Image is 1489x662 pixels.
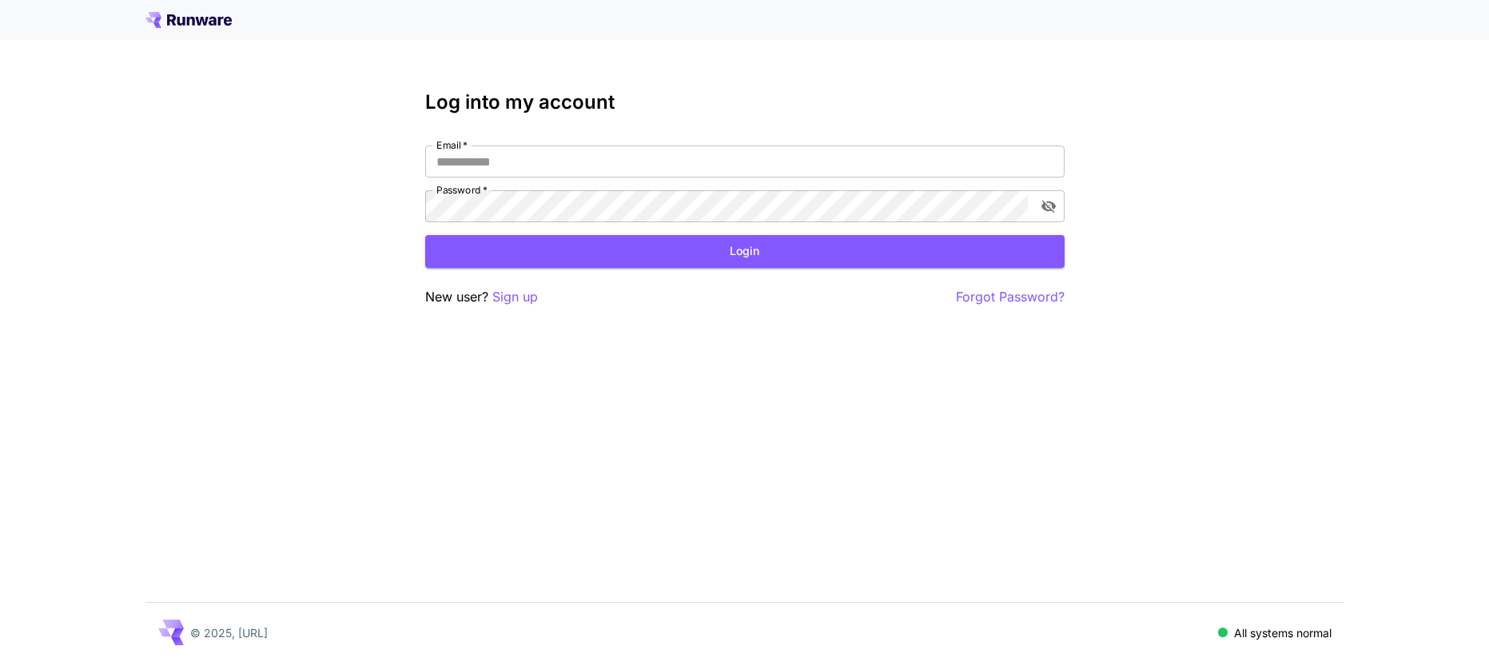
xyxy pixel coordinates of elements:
button: Login [425,235,1065,268]
p: New user? [425,287,538,307]
button: toggle password visibility [1034,192,1063,221]
button: Sign up [492,287,538,307]
button: Forgot Password? [956,287,1065,307]
h3: Log into my account [425,91,1065,114]
p: © 2025, [URL] [190,624,268,641]
label: Email [436,138,468,152]
label: Password [436,183,488,197]
p: All systems normal [1234,624,1332,641]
